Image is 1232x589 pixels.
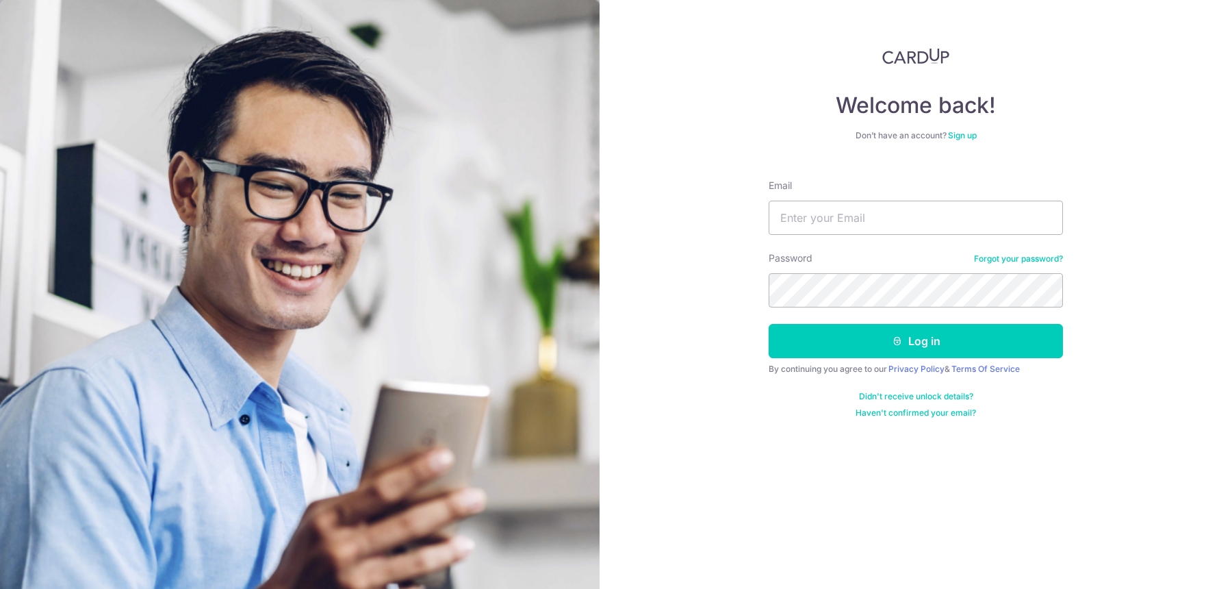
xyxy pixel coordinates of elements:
[888,364,945,374] a: Privacy Policy
[974,253,1063,264] a: Forgot your password?
[856,408,976,418] a: Haven't confirmed your email?
[769,251,812,265] label: Password
[769,324,1063,358] button: Log in
[769,364,1063,375] div: By continuing you agree to our &
[882,48,949,64] img: CardUp Logo
[769,201,1063,235] input: Enter your Email
[769,92,1063,119] h4: Welcome back!
[951,364,1020,374] a: Terms Of Service
[769,130,1063,141] div: Don’t have an account?
[948,130,977,140] a: Sign up
[859,391,973,402] a: Didn't receive unlock details?
[769,179,792,192] label: Email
